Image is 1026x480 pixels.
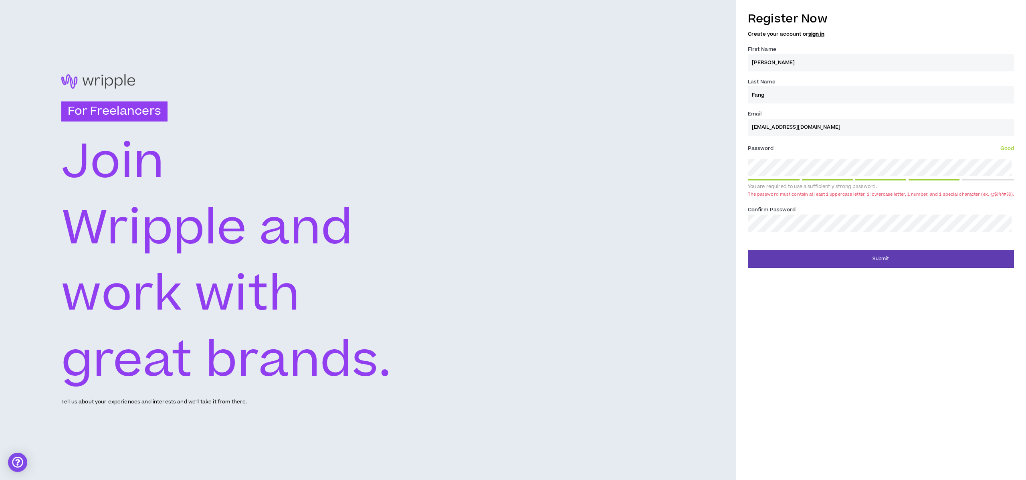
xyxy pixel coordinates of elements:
[748,184,1014,190] div: You are required to use a sufficiently strong password.
[808,30,824,38] a: sign in
[748,75,776,88] label: Last Name
[748,107,762,120] label: Email
[61,128,165,197] text: Join
[748,203,796,216] label: Confirm Password
[61,326,391,395] text: great brands.
[748,54,1014,71] input: First name
[748,250,1014,268] button: Submit
[1000,145,1014,152] span: Good
[61,194,353,263] text: Wripple and
[8,453,27,472] div: Open Intercom Messenger
[61,260,300,329] text: work with
[748,31,1014,37] h5: Create your account or
[748,10,1014,27] h3: Register Now
[748,43,776,56] label: First Name
[748,145,774,152] span: Password
[61,398,247,406] p: Tell us about your experiences and interests and we'll take it from there.
[748,191,1014,197] div: The password must contain at least 1 uppercase letter, 1 lowercase letter, 1 number, and 1 specia...
[61,101,168,122] h3: For Freelancers
[748,119,1014,136] input: Enter Email
[748,86,1014,103] input: Last name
